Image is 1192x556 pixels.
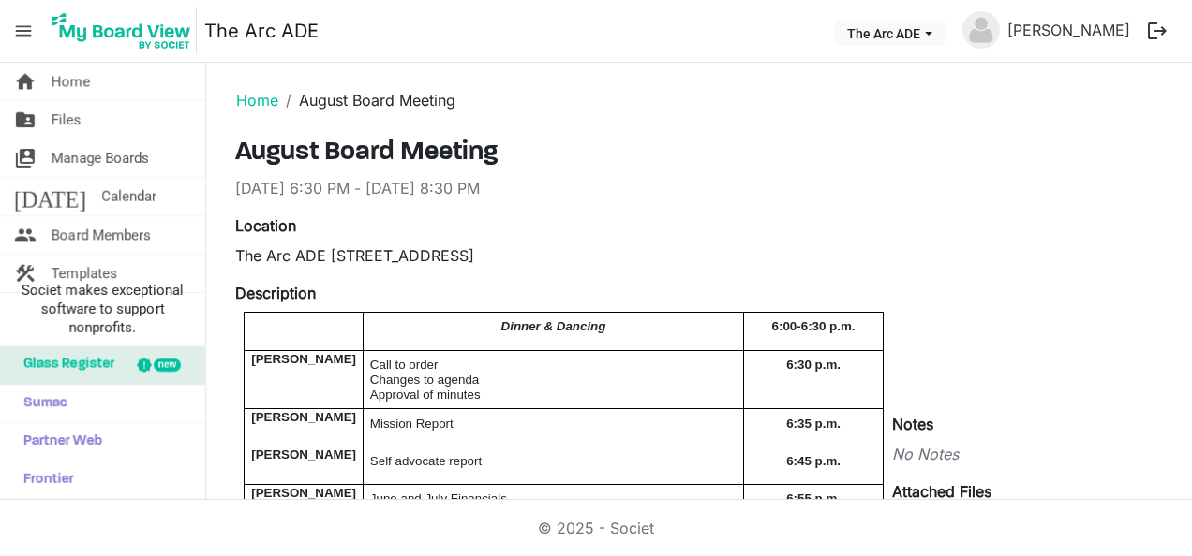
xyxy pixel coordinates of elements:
span: Files [52,101,82,139]
li: August Board Meeting [278,89,455,111]
span: [PERSON_NAME] [251,352,356,366]
span: Mission Report [370,417,454,431]
span: [PERSON_NAME] [251,486,356,500]
a: Home [236,91,278,110]
label: Description [235,282,316,304]
span: construction [14,255,37,292]
span: [PERSON_NAME] [251,447,356,461]
span: June and July Financials [370,491,507,505]
span: [PERSON_NAME] [251,410,356,424]
div: new [154,358,181,372]
span: 6:30 p.m. [786,358,841,372]
span: Partner Web [14,423,102,461]
span: Self advocate report [370,454,482,468]
label: Location [235,214,296,237]
button: The Arc ADE dropdownbutton [835,20,945,46]
h3: August Board Meeting [235,138,1163,169]
span: 6:45 p.m. [786,454,841,468]
a: The Arc ADE [204,12,319,50]
span: Sumac [14,385,67,422]
span: menu [6,13,41,49]
span: Board Members [52,216,151,254]
img: My Board View Logo [46,7,197,54]
span: 6:00-6:30 p.m. [772,319,856,333]
span: Frontier [14,461,74,499]
label: Notes [892,413,933,435]
span: people [14,216,37,254]
span: Calendar [101,178,156,215]
div: No Notes [235,443,1163,465]
span: Changes to agenda [370,373,479,387]
span: Call to order [370,358,439,372]
a: [PERSON_NAME] [1000,11,1138,49]
span: 6:55 p.m. [786,491,841,505]
span: Dinner & Dancing [501,319,606,333]
span: Societ makes exceptional software to support nonprofits. [8,281,197,337]
span: Home [52,63,90,100]
span: Glass Register [14,346,114,384]
button: logout [1138,11,1177,51]
img: no-profile-picture.svg [962,11,1000,49]
a: My Board View Logo [46,7,204,54]
span: Approval of minutes [370,388,481,402]
div: [DATE] 6:30 PM - [DATE] 8:30 PM [235,177,1163,199]
span: [DATE] [14,178,86,215]
div: The Arc ADE [STREET_ADDRESS] [235,244,1163,267]
a: © 2025 - Societ [538,519,654,537]
span: home [14,63,37,100]
span: folder_shared [14,101,37,139]
span: Manage Boards [52,139,149,177]
span: Templates [52,255,117,292]
label: Attached Files [892,480,991,503]
span: switch_account [14,139,37,177]
span: 6:35 p.m. [786,417,841,431]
